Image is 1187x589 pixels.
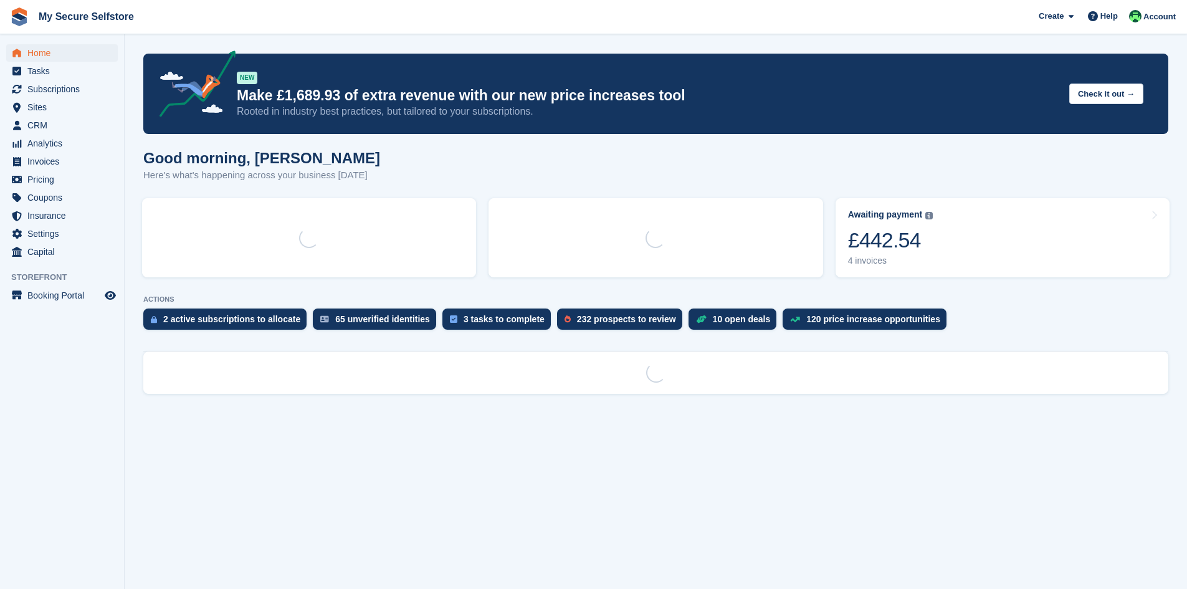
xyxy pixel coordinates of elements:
div: NEW [237,72,257,84]
span: Subscriptions [27,80,102,98]
span: Coupons [27,189,102,206]
button: Check it out → [1069,84,1143,104]
span: CRM [27,117,102,134]
h1: Good morning, [PERSON_NAME] [143,150,380,166]
img: prospect-51fa495bee0391a8d652442698ab0144808aea92771e9ea1ae160a38d050c398.svg [565,315,571,323]
a: 232 prospects to review [557,309,689,336]
img: task-75834270c22a3079a89374b754ae025e5fb1db73e45f91037f5363f120a921f8.svg [450,315,457,323]
div: 65 unverified identities [335,314,430,324]
p: Rooted in industry best practices, but tailored to your subscriptions. [237,105,1059,118]
p: Make £1,689.93 of extra revenue with our new price increases tool [237,87,1059,105]
a: menu [6,135,118,152]
span: Insurance [27,207,102,224]
img: price_increase_opportunities-93ffe204e8149a01c8c9dc8f82e8f89637d9d84a8eef4429ea346261dce0b2c0.svg [790,317,800,322]
span: Invoices [27,153,102,170]
img: active_subscription_to_allocate_icon-d502201f5373d7db506a760aba3b589e785aa758c864c3986d89f69b8ff3... [151,315,157,323]
img: icon-info-grey-7440780725fd019a000dd9b08b2336e03edf1995a4989e88bcd33f0948082b44.svg [925,212,933,219]
a: My Secure Selfstore [34,6,139,27]
div: £442.54 [848,227,933,253]
div: 2 active subscriptions to allocate [163,314,300,324]
span: Storefront [11,271,124,284]
a: 10 open deals [689,309,783,336]
img: Vickie Wedge [1129,10,1142,22]
div: Awaiting payment [848,209,923,220]
a: menu [6,62,118,80]
a: menu [6,207,118,224]
span: Create [1039,10,1064,22]
span: Settings [27,225,102,242]
a: menu [6,225,118,242]
a: 120 price increase opportunities [783,309,953,336]
a: 2 active subscriptions to allocate [143,309,313,336]
img: deal-1b604bf984904fb50ccaf53a9ad4b4a5d6e5aea283cecdc64d6e3604feb123c2.svg [696,315,707,323]
img: stora-icon-8386f47178a22dfd0bd8f6a31ec36ba5ce8667c1dd55bd0f319d3a0aa187defe.svg [10,7,29,26]
div: 120 price increase opportunities [806,314,940,324]
span: Home [27,44,102,62]
span: Pricing [27,171,102,188]
div: 10 open deals [713,314,771,324]
a: menu [6,44,118,62]
span: Tasks [27,62,102,80]
a: menu [6,287,118,304]
a: menu [6,189,118,206]
a: Preview store [103,288,118,303]
a: 65 unverified identities [313,309,442,336]
div: 232 prospects to review [577,314,676,324]
a: menu [6,153,118,170]
span: Account [1143,11,1176,23]
span: Analytics [27,135,102,152]
img: verify_identity-adf6edd0f0f0b5bbfe63781bf79b02c33cf7c696d77639b501bdc392416b5a36.svg [320,315,329,323]
div: 4 invoices [848,256,933,266]
a: 3 tasks to complete [442,309,557,336]
span: Help [1100,10,1118,22]
a: menu [6,117,118,134]
p: Here's what's happening across your business [DATE] [143,168,380,183]
a: menu [6,171,118,188]
p: ACTIONS [143,295,1168,304]
a: menu [6,98,118,116]
span: Capital [27,243,102,261]
span: Sites [27,98,102,116]
a: menu [6,80,118,98]
span: Booking Portal [27,287,102,304]
a: Awaiting payment £442.54 4 invoices [836,198,1170,277]
img: price-adjustments-announcement-icon-8257ccfd72463d97f412b2fc003d46551f7dbcb40ab6d574587a9cd5c0d94... [149,50,236,122]
div: 3 tasks to complete [464,314,545,324]
a: menu [6,243,118,261]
